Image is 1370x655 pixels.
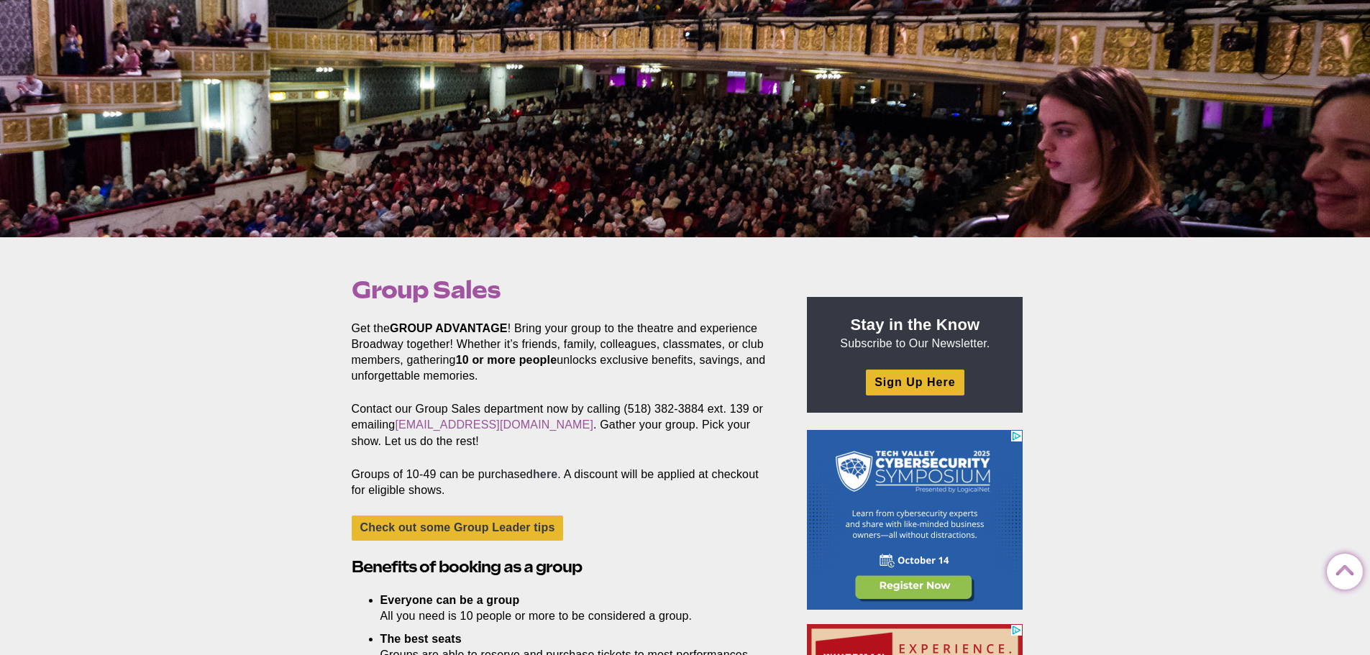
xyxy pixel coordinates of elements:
[851,316,980,334] strong: Stay in the Know
[352,467,775,498] p: Groups of 10-49 can be purchased . A discount will be applied at checkout for eligible shows.
[352,516,564,541] a: Check out some Group Leader tips
[533,468,557,480] a: here
[352,276,775,303] h1: Group Sales
[380,633,462,645] strong: The best seats
[824,314,1005,352] p: Subscribe to Our Newsletter.
[380,594,520,606] strong: Everyone can be a group
[380,592,753,624] li: All you need is 10 people or more to be considered a group.
[390,322,508,334] strong: GROUP ADVANTAGE
[866,370,964,395] a: Sign Up Here
[807,430,1023,610] iframe: Advertisement
[456,354,557,366] strong: 10 or more people
[1327,554,1356,583] a: Back to Top
[352,556,775,578] h2: Benefits of booking as a group
[395,418,593,431] a: [EMAIL_ADDRESS][DOMAIN_NAME]
[352,321,775,384] p: Get the ! Bring your group to the theatre and experience Broadway together! Whether it’s friends,...
[352,401,775,449] p: Contact our Group Sales department now by calling (518) 382-3884 ext. 139 or emailing . Gather yo...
